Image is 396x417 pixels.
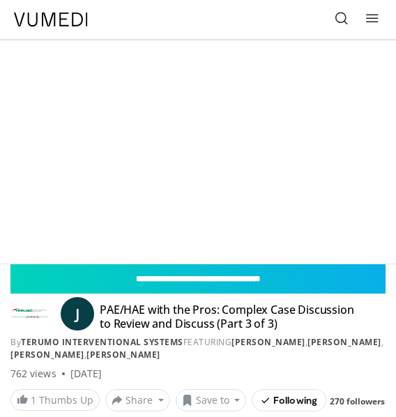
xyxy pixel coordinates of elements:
[231,336,305,348] a: [PERSON_NAME]
[307,336,381,348] a: [PERSON_NAME]
[100,303,364,331] h4: PAE/HAE with the Pros: Complex Case Discussion to Review and Discuss (Part 3 of 3)
[10,389,100,411] a: 1 Thumbs Up
[61,297,94,331] a: J
[10,336,386,361] div: By FEATURING , , ,
[176,389,247,411] button: Save to
[31,393,36,407] span: 1
[10,303,49,325] img: Terumo Interventional Systems
[14,13,88,26] img: VuMedi Logo
[21,336,183,348] a: Terumo Interventional Systems
[10,367,56,381] span: 762 views
[105,389,170,411] button: Share
[86,349,160,361] a: [PERSON_NAME]
[252,389,326,411] button: Following
[10,349,84,361] a: [PERSON_NAME]
[70,367,102,381] div: [DATE]
[330,395,385,407] a: 270 followers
